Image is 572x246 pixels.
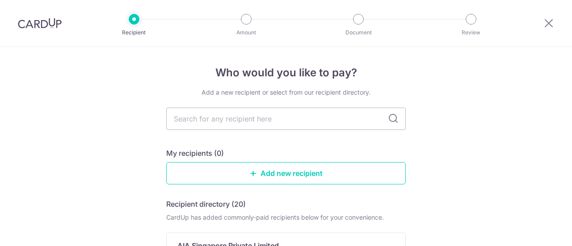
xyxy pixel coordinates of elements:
p: Amount [213,28,279,37]
div: Add a new recipient or select from our recipient directory. [166,88,406,97]
p: Recipient [101,28,167,37]
input: Search for any recipient here [166,108,406,130]
p: Document [325,28,391,37]
img: CardUp [18,18,62,29]
p: Review [438,28,504,37]
iframe: Opens a widget where you can find more information [515,219,563,242]
h5: My recipients (0) [166,148,224,158]
div: CardUp has added commonly-paid recipients below for your convenience. [166,213,406,222]
h4: Who would you like to pay? [166,65,406,81]
a: Add new recipient [166,162,406,184]
h5: Recipient directory (20) [166,199,246,209]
